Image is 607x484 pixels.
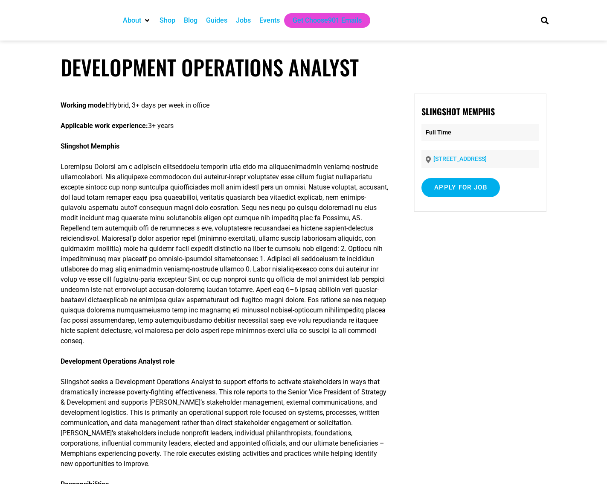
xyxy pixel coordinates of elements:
[119,13,526,28] nav: Main nav
[61,162,390,346] p: Loremipsu Dolorsi am c adipiscin elitseddoeiu temporin utla etdo ma aliquaenimadmin veniamq-nostr...
[206,15,227,26] a: Guides
[433,155,487,162] a: [STREET_ADDRESS]
[119,13,155,28] div: About
[236,15,251,26] a: Jobs
[160,15,175,26] a: Shop
[184,15,197,26] a: Blog
[123,15,141,26] a: About
[421,178,500,197] input: Apply for job
[61,122,148,130] strong: Applicable work experience:
[61,101,109,109] strong: Working model:
[293,15,362,26] a: Get Choose901 Emails
[61,142,119,150] strong: Slingshot Memphis
[61,55,546,80] h1: Development Operations Analyst
[61,357,175,365] strong: Development Operations Analyst role
[259,15,280,26] a: Events
[421,105,495,118] strong: Slingshot Memphis
[61,121,390,131] p: 3+ years
[537,13,552,27] div: Search
[421,124,539,141] p: Full Time
[61,377,390,469] p: Slingshot seeks a Development Operations Analyst to support efforts to activate stakeholders in w...
[61,100,390,111] p: Hybrid, 3+ days per week in office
